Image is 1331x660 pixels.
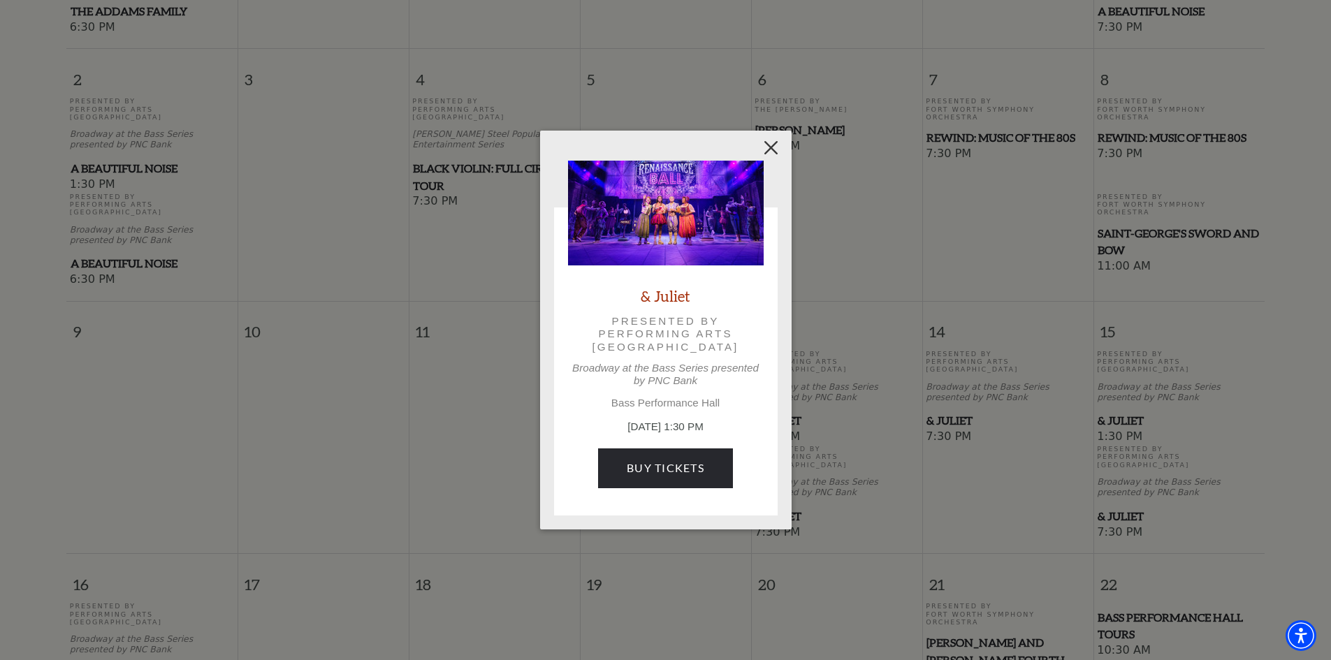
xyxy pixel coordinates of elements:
a: Buy Tickets [598,448,733,487]
p: Bass Performance Hall [568,397,764,409]
p: [DATE] 1:30 PM [568,419,764,435]
button: Close [757,135,784,161]
p: Presented by Performing Arts [GEOGRAPHIC_DATA] [588,315,744,353]
img: & Juliet [568,161,764,265]
a: & Juliet [641,286,690,305]
div: Accessibility Menu [1286,620,1316,651]
p: Broadway at the Bass Series presented by PNC Bank [568,362,764,387]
